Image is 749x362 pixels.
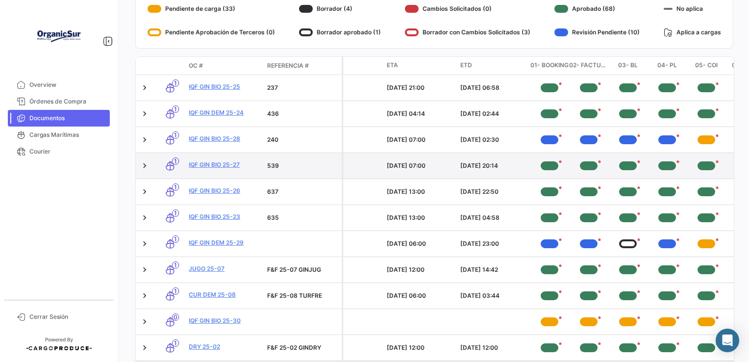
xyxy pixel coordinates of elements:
a: JUGO 25-07 [189,264,259,273]
a: Expand/Collapse Row [140,291,150,301]
div: No aplica [664,1,721,17]
a: Courier [8,143,110,160]
div: Revisión Pendiente (10) [554,25,640,40]
a: Expand/Collapse Row [140,239,150,249]
div: [DATE] 12:00 [387,265,452,274]
a: IQF GIN BIO 25-26 [189,186,259,195]
a: Expand/Collapse Row [140,109,150,119]
span: 02- Factura [569,61,608,71]
a: Expand/Collapse Row [140,343,150,353]
div: [DATE] 06:00 [387,239,452,248]
div: 635 [267,213,338,222]
span: Órdenes de Compra [29,97,106,106]
datatable-header-cell: OC # [185,57,263,74]
div: [DATE] 12:00 [460,343,526,352]
a: Expand/Collapse Row [140,161,150,171]
a: Expand/Collapse Row [140,265,150,275]
span: OC # [189,61,203,70]
a: IQF GIN BIO 25-28 [189,134,259,143]
a: Expand/Collapse Row [140,213,150,223]
a: CUR DEM 25-08 [189,290,259,299]
span: 1 [172,157,179,165]
a: Expand/Collapse Row [140,83,150,93]
datatable-header-cell: ETA [383,57,456,75]
span: 0 [172,313,179,321]
datatable-header-cell: 05- COI [687,57,726,75]
span: 05- COI [695,61,718,71]
datatable-header-cell: Referencia # [263,57,342,74]
div: [DATE] 21:00 [387,83,452,92]
span: Referencia # [267,61,309,70]
span: Documentos [29,114,106,123]
a: IQF GIN DEM 25-24 [189,108,259,117]
a: IQF GIN BIO 25-25 [189,82,259,91]
div: [DATE] 03:44 [460,291,526,300]
datatable-header-cell: 04- PL [648,57,687,75]
datatable-header-cell: Modo de Transporte [155,62,185,70]
a: IQF GIN BIO 25-30 [189,316,259,325]
img: Logo+OrganicSur.png [34,12,83,61]
div: [DATE] 12:00 [387,343,452,352]
div: [DATE] 02:44 [460,109,526,118]
span: 1 [172,261,179,269]
span: Cerrar Sesión [29,312,106,321]
a: Expand/Collapse Row [140,317,150,327]
a: Expand/Collapse Row [140,187,150,197]
a: IQF GIN DEM 25-29 [189,238,259,247]
div: [DATE] 22:50 [460,187,526,196]
div: 637 [267,187,338,196]
div: Borrador aprobado (1) [299,25,381,40]
div: F&F 25-07 GINJUG [267,265,338,274]
div: [DATE] 07:00 [387,161,452,170]
span: 1 [172,79,179,87]
div: [DATE] 14:42 [460,265,526,274]
span: 1 [172,287,179,295]
div: Pendiente de carga (33) [148,1,275,17]
div: [DATE] 06:00 [387,291,452,300]
a: Overview [8,77,110,93]
span: 1 [172,183,179,191]
div: Aprobado (68) [554,1,640,17]
a: Documentos [8,110,110,127]
div: [DATE] 04:14 [387,109,452,118]
span: 1 [172,235,179,243]
a: IQF GIN BIO 25-23 [189,212,259,221]
div: [DATE] 02:30 [460,135,526,144]
div: Pendiente Aprobación de Terceros (0) [148,25,275,40]
span: 1 [172,339,179,347]
span: 03- BL [618,61,638,71]
div: F&F 25-08 TURFRE [267,291,338,300]
div: [DATE] 13:00 [387,213,452,222]
div: [DATE] 13:00 [387,187,452,196]
datatable-header-cell: ETD [456,57,530,75]
div: 237 [267,83,338,92]
span: Courier [29,147,106,156]
span: ETA [387,61,398,70]
span: 04- PL [657,61,677,71]
div: 436 [267,109,338,118]
span: Cargas Marítimas [29,130,106,139]
a: Órdenes de Compra [8,93,110,110]
div: Borrador con Cambios Solicitados (3) [405,25,530,40]
div: Cambios Solicitados (0) [405,1,530,17]
datatable-header-cell: 01- Booking [530,57,569,75]
span: 1 [172,209,179,217]
span: Overview [29,80,106,89]
div: [DATE] 20:14 [460,161,526,170]
div: [DATE] 06:58 [460,83,526,92]
datatable-header-cell: 02- Factura [569,57,608,75]
div: Borrador (4) [299,1,381,17]
div: [DATE] 04:58 [460,213,526,222]
span: 1 [172,105,179,113]
div: F&F 25-02 GINDRY [267,343,338,352]
a: IQF GIN BIO 25-27 [189,160,259,169]
span: 1 [172,131,179,139]
datatable-header-cell: 03- BL [608,57,648,75]
div: [DATE] 23:00 [460,239,526,248]
div: [DATE] 07:00 [387,135,452,144]
div: 539 [267,161,338,170]
a: Expand/Collapse Row [140,135,150,145]
div: Aplica a cargas [664,25,721,40]
a: Cargas Marítimas [8,127,110,143]
span: 01- Booking [530,61,569,71]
